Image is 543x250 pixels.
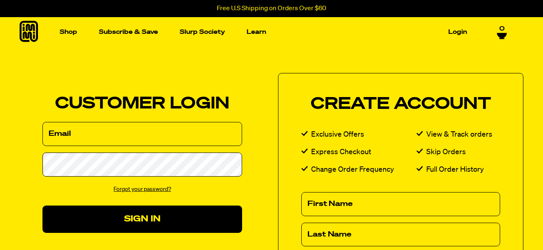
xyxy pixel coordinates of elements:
[42,206,242,233] button: Sign In
[301,192,500,216] input: First Name
[301,146,416,158] li: Express Checkout
[301,96,500,113] h2: Create Account
[56,17,470,47] nav: Main navigation
[445,26,470,38] a: Login
[301,223,500,247] input: Last Name
[56,26,80,38] a: Shop
[243,26,269,38] a: Learn
[113,186,171,192] a: Forgot your password?
[217,5,326,12] p: Free U.S Shipping on Orders Over $60
[416,164,500,176] li: Full Order History
[497,22,507,36] a: 0
[416,129,500,141] li: View & Track orders
[176,26,228,38] a: Slurp Society
[42,96,242,112] h2: Customer Login
[301,129,416,141] li: Exclusive Offers
[416,146,500,158] li: Skip Orders
[301,164,416,176] li: Change Order Frequency
[42,122,242,146] input: Email
[96,26,161,38] a: Subscribe & Save
[499,22,505,30] span: 0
